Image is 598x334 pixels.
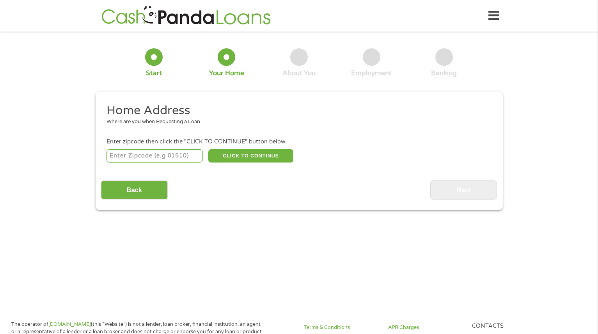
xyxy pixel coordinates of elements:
[430,180,497,200] input: Next
[282,69,316,78] div: About You
[304,324,379,331] a: Terms & Conditions
[106,103,486,118] h2: Home Address
[209,69,244,78] div: Your Home
[431,69,457,78] div: Banking
[99,5,273,27] img: GetLoanNow Logo
[388,324,463,331] a: APR Charges
[472,323,547,330] h4: Contacts
[101,180,168,200] input: Back
[48,321,91,327] a: [DOMAIN_NAME]
[351,69,392,78] div: Employment
[106,118,486,126] div: Where are you when Requesting a Loan.
[106,149,203,163] input: Enter Zipcode (e.g 01510)
[106,138,491,146] div: Enter zipcode then click the "CLICK TO CONTINUE" button below.
[208,149,293,163] button: CLICK TO CONTINUE
[146,69,162,78] div: Start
